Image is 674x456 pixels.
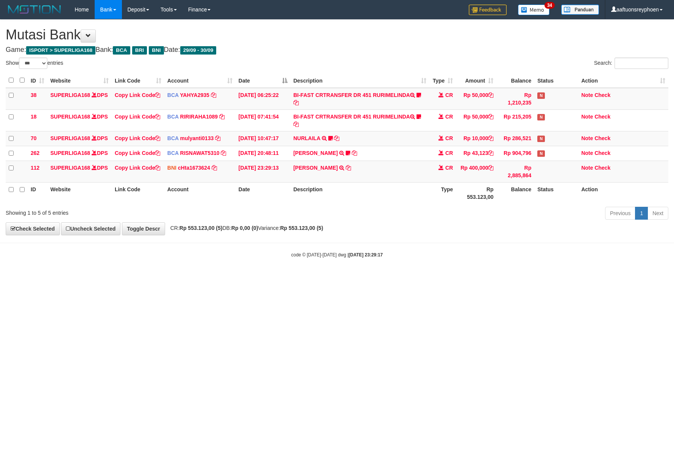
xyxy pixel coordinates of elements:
span: CR: DB: Variance: [167,225,323,231]
span: BNI [149,46,164,55]
a: Copy YOSI EFENDI to clipboard [352,150,357,156]
a: 1 [635,207,648,220]
input: Search: [615,58,668,69]
td: Rp 215,205 [496,109,534,131]
a: Note [581,135,593,141]
label: Search: [594,58,668,69]
th: Link Code [112,182,164,204]
a: Copy cHta1673624 to clipboard [212,165,217,171]
th: Balance [496,73,534,88]
span: CR [445,165,453,171]
a: SUPERLIGA168 [50,114,90,120]
a: Check Selected [6,222,60,235]
span: 29/09 - 30/09 [180,46,217,55]
a: Check [594,150,610,156]
a: Copy mulyanti0133 to clipboard [215,135,220,141]
a: SUPERLIGA168 [50,92,90,98]
th: Type [429,182,456,204]
span: BCA [167,92,179,98]
label: Show entries [6,58,63,69]
a: Copy Rp 43,123 to clipboard [488,150,493,156]
a: YAHYA2935 [180,92,209,98]
span: CR [445,114,453,120]
span: Has Note [537,150,545,157]
td: BI-FAST CRTRANSFER DR 451 RURIMELINDA [290,109,430,131]
th: Action: activate to sort column ascending [578,73,668,88]
small: code © [DATE]-[DATE] dwg | [291,252,383,258]
a: Note [581,114,593,120]
a: Previous [605,207,635,220]
th: Date: activate to sort column descending [236,73,290,88]
strong: Rp 0,00 (0) [231,225,258,231]
td: BI-FAST CRTRANSFER DR 451 RURIMELINDA [290,88,430,110]
h4: Game: Bank: Date: [6,46,668,54]
a: Copy Rp 50,000 to clipboard [488,92,493,98]
span: 34 [545,2,555,9]
th: Type: activate to sort column ascending [429,73,456,88]
a: Copy Rp 400,000 to clipboard [488,165,493,171]
a: Note [581,92,593,98]
td: Rp 43,123 [456,146,496,161]
a: Copy RISNAWAT5310 to clipboard [221,150,226,156]
a: Copy Link Code [115,150,161,156]
span: CR [445,135,453,141]
th: Date [236,182,290,204]
td: DPS [47,88,112,110]
a: [PERSON_NAME] [293,165,338,171]
td: Rp 10,000 [456,131,496,146]
span: ISPORT > SUPERLIGA168 [26,46,95,55]
a: RISNAWAT5310 [180,150,220,156]
a: Check [594,92,610,98]
span: BNI [167,165,176,171]
td: [DATE] 20:48:11 [236,146,290,161]
a: Check [594,114,610,120]
div: Showing 1 to 5 of 5 entries [6,206,275,217]
span: Has Note [537,92,545,99]
strong: [DATE] 23:29:17 [349,252,383,258]
td: [DATE] 10:47:17 [236,131,290,146]
td: Rp 50,000 [456,88,496,110]
a: mulyanti0133 [180,135,214,141]
td: [DATE] 23:29:13 [236,161,290,182]
span: BCA [167,150,179,156]
th: Website [47,182,112,204]
span: 70 [31,135,37,141]
a: Toggle Descr [122,222,165,235]
th: ID: activate to sort column ascending [28,73,47,88]
strong: Rp 553.123,00 (5) [280,225,323,231]
a: Copy Rp 10,000 to clipboard [488,135,493,141]
a: Copy EBEN SAPUTRA SIAHAAN to clipboard [346,165,351,171]
h1: Mutasi Bank [6,27,668,42]
th: Rp 553.123,00 [456,182,496,204]
td: [DATE] 06:25:22 [236,88,290,110]
span: BCA [167,135,179,141]
th: Link Code: activate to sort column ascending [112,73,164,88]
a: Uncheck Selected [61,222,120,235]
span: BCA [113,46,130,55]
img: Feedback.jpg [469,5,507,15]
th: Action [578,182,668,204]
td: DPS [47,109,112,131]
a: cHta1673624 [178,165,210,171]
strong: Rp 553.123,00 (5) [179,225,223,231]
a: Note [581,150,593,156]
span: Has Note [537,136,545,142]
span: 112 [31,165,39,171]
th: Website: activate to sort column ascending [47,73,112,88]
a: SUPERLIGA168 [50,135,90,141]
th: Status [534,182,578,204]
a: Copy Link Code [115,135,161,141]
a: Copy YAHYA2935 to clipboard [211,92,216,98]
a: Copy BI-FAST CRTRANSFER DR 451 RURIMELINDA to clipboard [293,121,299,127]
a: Copy BI-FAST CRTRANSFER DR 451 RURIMELINDA to clipboard [293,100,299,106]
a: SUPERLIGA168 [50,165,90,171]
td: [DATE] 07:41:54 [236,109,290,131]
a: Copy Link Code [115,114,161,120]
a: Copy RIRIRAHA1089 to clipboard [219,114,225,120]
th: Account [164,182,236,204]
span: 18 [31,114,37,120]
span: CR [445,150,453,156]
a: Note [581,165,593,171]
a: SUPERLIGA168 [50,150,90,156]
th: Description [290,182,430,204]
